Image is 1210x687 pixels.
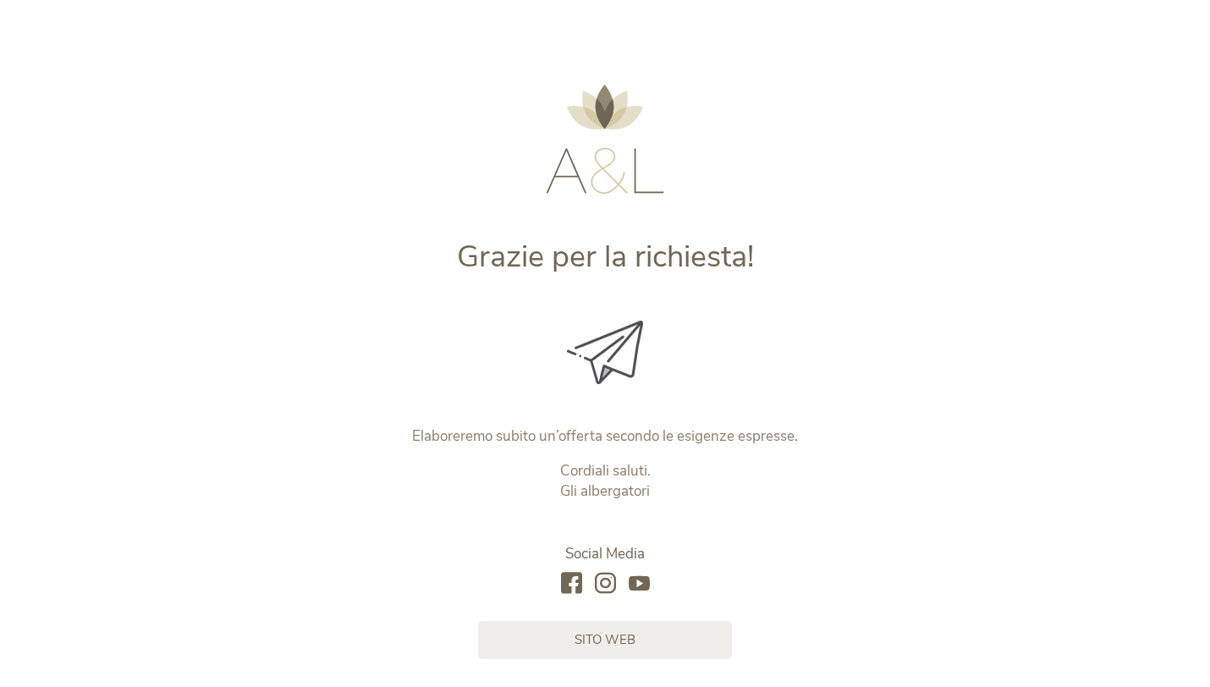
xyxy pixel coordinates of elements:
a: sito web [478,621,732,659]
a: instagram [595,573,616,596]
span: Grazie per la richiesta! [457,236,754,278]
p: Elaboreremo subito un’offerta secondo le esigenze espresse. [252,426,959,447]
a: youtube [629,573,650,596]
span: Social Media [565,544,645,563]
img: Grazie per la richiesta! [567,321,643,384]
p: Cordiali saluti. Gli albergatori [252,461,959,502]
a: facebook [561,573,582,596]
img: AMONTI & LUNARIS Wellnessresort [546,85,664,194]
span: sito web [575,631,635,649]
